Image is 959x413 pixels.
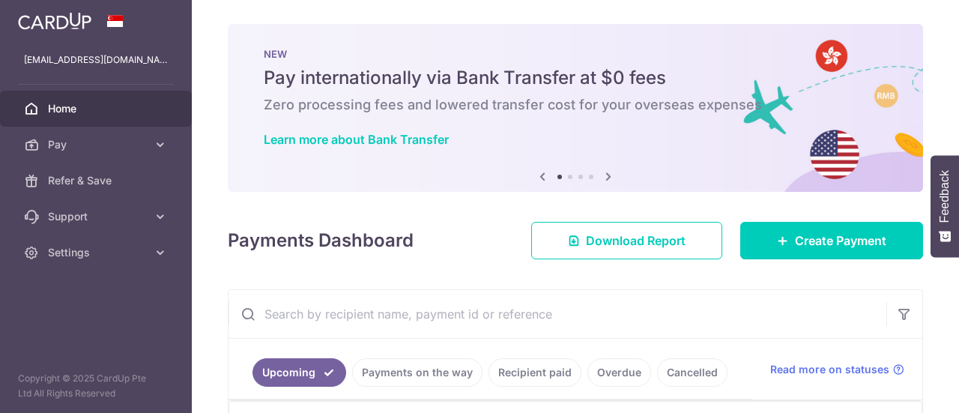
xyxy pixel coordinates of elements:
[795,232,886,250] span: Create Payment
[770,362,889,377] span: Read more on statuses
[48,101,147,116] span: Home
[264,132,449,147] a: Learn more about Bank Transfer
[531,222,722,259] a: Download Report
[48,209,147,224] span: Support
[24,52,168,67] p: [EMAIL_ADDRESS][DOMAIN_NAME]
[228,24,923,192] img: Bank transfer banner
[229,290,886,338] input: Search by recipient name, payment id or reference
[48,245,147,260] span: Settings
[352,358,482,387] a: Payments on the way
[264,48,887,60] p: NEW
[264,66,887,90] h5: Pay internationally via Bank Transfer at $0 fees
[488,358,581,387] a: Recipient paid
[931,155,959,257] button: Feedback - Show survey
[48,173,147,188] span: Refer & Save
[740,222,923,259] a: Create Payment
[657,358,727,387] a: Cancelled
[252,358,346,387] a: Upcoming
[18,12,91,30] img: CardUp
[586,232,686,250] span: Download Report
[587,358,651,387] a: Overdue
[48,137,147,152] span: Pay
[938,170,952,223] span: Feedback
[228,227,414,254] h4: Payments Dashboard
[264,96,887,114] h6: Zero processing fees and lowered transfer cost for your overseas expenses
[770,362,904,377] a: Read more on statuses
